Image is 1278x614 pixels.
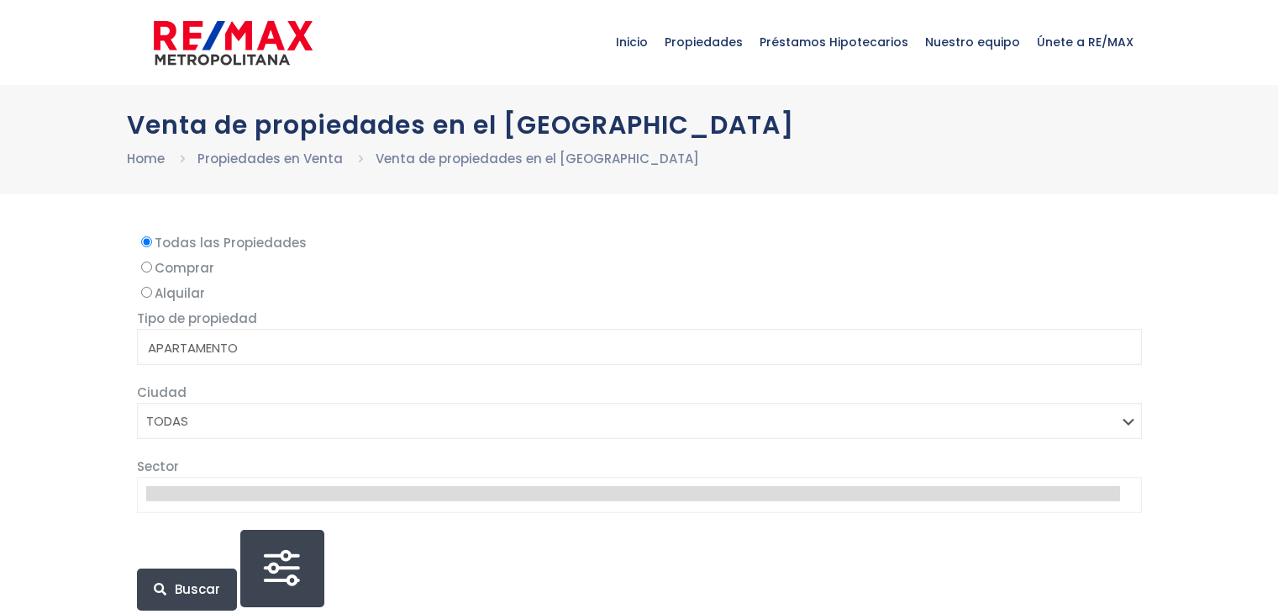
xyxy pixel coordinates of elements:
option: APARTAMENTO [146,338,1120,358]
label: Alquilar [137,283,1142,304]
img: remax-metropolitana-logo [154,18,313,68]
span: Ciudad [137,384,187,401]
label: Comprar [137,257,1142,278]
input: Comprar [141,262,152,273]
span: Inicio [607,17,656,67]
input: Todas las Propiedades [141,236,152,247]
a: Home [127,150,165,167]
label: Todas las Propiedades [137,232,1142,253]
input: Alquilar [141,287,152,298]
span: Propiedades [656,17,751,67]
option: CASA [146,358,1120,378]
span: Préstamos Hipotecarios [751,17,917,67]
span: Únete a RE/MAX [1028,17,1142,67]
a: Venta de propiedades en el [GEOGRAPHIC_DATA] [376,150,699,167]
a: Propiedades en Venta [197,150,343,167]
span: Sector [137,458,179,475]
span: Nuestro equipo [917,17,1028,67]
h1: Venta de propiedades en el [GEOGRAPHIC_DATA] [127,110,1152,140]
button: Buscar [137,569,237,611]
span: Tipo de propiedad [137,310,257,327]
